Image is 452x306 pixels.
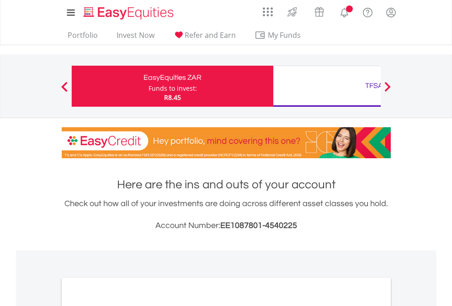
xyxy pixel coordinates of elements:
h1: Here are the ins and outs of your account [62,176,391,193]
a: My Profile [379,2,403,22]
button: Next [378,86,397,95]
img: EasyCredit Promotion Banner [62,127,391,158]
img: thrive-v2.svg [285,5,300,19]
button: Previous [55,86,74,95]
a: FAQ's and Support [356,2,379,21]
span: Refer and Earn [185,30,236,40]
img: grid-menu-icon.svg [263,7,273,17]
a: Refer and Earn [170,31,239,45]
span: My Funds [255,29,314,41]
a: Portfolio [64,31,101,45]
span: EE1087801-4540225 [220,221,297,230]
h3: Account Number: [62,219,391,232]
a: Vouchers [306,2,333,19]
a: Home page [80,2,177,21]
div: Check out how all of your investments are doing across different asset classes you hold. [62,197,391,232]
img: vouchers-v2.svg [312,5,327,19]
div: EasyEquities ZAR [77,71,268,84]
a: Invest Now [113,31,158,45]
div: Funds to invest: [149,84,197,93]
span: R8.45 [164,93,181,102]
img: EasyEquities_Logo.png [82,5,177,21]
a: AppsGrid [257,2,279,17]
a: Notifications [333,2,356,21]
